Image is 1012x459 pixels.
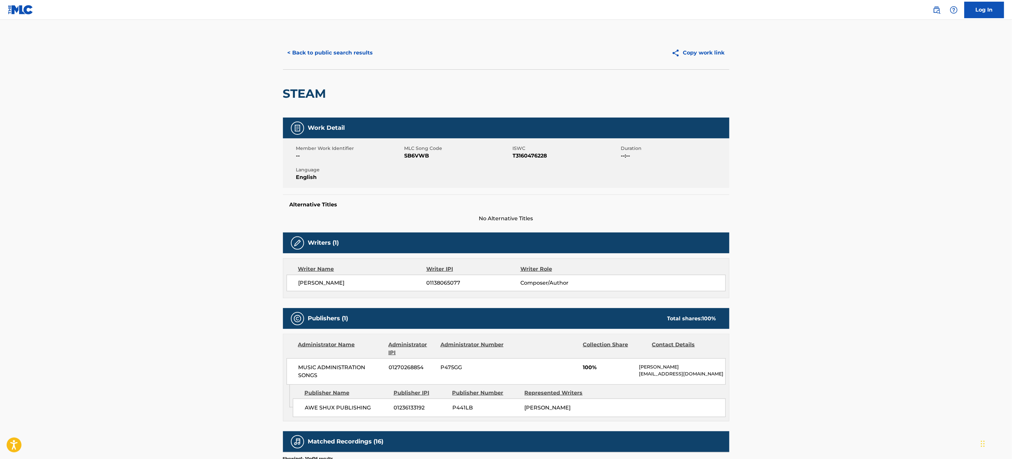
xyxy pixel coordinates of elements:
p: [PERSON_NAME] [639,364,725,371]
button: < Back to public search results [283,45,378,61]
div: Administrator IPI [389,341,436,357]
img: Work Detail [294,124,301,132]
img: search [933,6,941,14]
h5: Work Detail [308,124,345,132]
div: Writer IPI [426,265,520,273]
div: Publisher Number [452,389,520,397]
div: Drag [981,434,985,454]
span: 100% [583,364,634,371]
span: [PERSON_NAME] [525,405,571,411]
span: [PERSON_NAME] [298,279,427,287]
span: 01270268854 [389,364,436,371]
div: Contact Details [652,341,716,357]
span: MUSIC ADMINISTRATION SONGS [298,364,384,379]
h5: Publishers (1) [308,315,348,322]
button: Copy work link [667,45,729,61]
span: 01138065077 [426,279,520,287]
img: Matched Recordings [294,438,301,446]
img: Copy work link [672,49,683,57]
span: Duration [621,145,728,152]
img: Publishers [294,315,301,323]
span: 100 % [702,315,716,322]
div: Writer Name [298,265,427,273]
a: Public Search [930,3,943,17]
div: Writer Role [520,265,606,273]
span: P441LB [452,404,520,412]
div: Total shares: [667,315,716,323]
h5: Matched Recordings (16) [308,438,384,445]
p: [EMAIL_ADDRESS][DOMAIN_NAME] [639,371,725,377]
img: MLC Logo [8,5,33,15]
span: English [296,173,403,181]
span: P475GG [440,364,505,371]
span: -- [296,152,403,160]
h2: STEAM [283,86,330,101]
span: Member Work Identifier [296,145,403,152]
span: T3160476228 [513,152,619,160]
div: Help [947,3,960,17]
a: Log In [964,2,1004,18]
h5: Writers (1) [308,239,339,247]
img: help [950,6,958,14]
span: --:-- [621,152,728,160]
div: Administrator Number [440,341,505,357]
span: ISWC [513,145,619,152]
div: Collection Share [583,341,647,357]
div: Represented Writers [525,389,592,397]
iframe: Chat Widget [979,427,1012,459]
div: Publisher Name [304,389,389,397]
span: AWE SHUX PUBLISHING [305,404,389,412]
span: Composer/Author [520,279,606,287]
span: No Alternative Titles [283,215,729,223]
span: MLC Song Code [404,145,511,152]
h5: Alternative Titles [290,201,723,208]
span: Language [296,166,403,173]
img: Writers [294,239,301,247]
span: SB6VWB [404,152,511,160]
div: Administrator Name [298,341,384,357]
span: 01236133192 [394,404,447,412]
div: Publisher IPI [394,389,447,397]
